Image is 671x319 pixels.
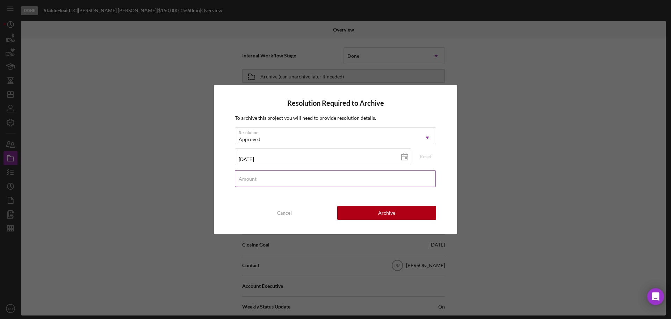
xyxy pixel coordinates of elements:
h4: Resolution Required to Archive [235,99,436,107]
div: Cancel [277,206,292,220]
button: Archive [337,206,436,220]
label: Amount [239,176,257,182]
button: Reset [415,151,436,162]
div: Approved [239,137,260,142]
div: Open Intercom Messenger [647,288,664,305]
div: Archive [378,206,395,220]
div: Reset [420,151,432,162]
p: To archive this project you will need to provide resolution details. [235,114,436,122]
button: Cancel [235,206,334,220]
